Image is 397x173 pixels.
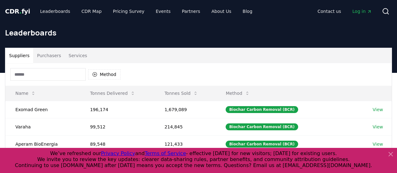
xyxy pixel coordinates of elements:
a: Contact us [313,6,346,17]
td: Varaha [5,118,80,135]
a: CDR.fyi [5,7,30,16]
td: 214,845 [154,118,216,135]
a: Blog [238,6,257,17]
button: Suppliers [5,48,33,63]
nav: Main [313,6,377,17]
td: 99,512 [80,118,154,135]
a: Events [151,6,175,17]
button: Tonnes Sold [159,87,203,100]
div: Biochar Carbon Removal (BCR) [226,123,298,130]
a: About Us [207,6,236,17]
button: Method [221,87,255,100]
td: 89,548 [80,135,154,153]
a: View [373,124,383,130]
a: Partners [177,6,205,17]
span: Log in [352,8,372,14]
a: View [373,141,383,147]
button: Purchasers [33,48,65,63]
td: 196,174 [80,101,154,118]
a: Log in [347,6,377,17]
div: Biochar Carbon Removal (BCR) [226,141,298,148]
td: 121,433 [154,135,216,153]
div: Biochar Carbon Removal (BCR) [226,106,298,113]
span: CDR fyi [5,8,30,15]
button: Method [88,69,121,79]
nav: Main [35,6,257,17]
span: . [19,8,22,15]
td: Exomad Green [5,101,80,118]
button: Name [10,87,41,100]
button: Tonnes Delivered [85,87,140,100]
a: CDR Map [77,6,107,17]
a: Leaderboards [35,6,75,17]
a: Pricing Survey [108,6,149,17]
td: Aperam BioEnergia [5,135,80,153]
h1: Leaderboards [5,28,392,38]
td: 1,679,089 [154,101,216,118]
button: Services [65,48,91,63]
a: View [373,106,383,113]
